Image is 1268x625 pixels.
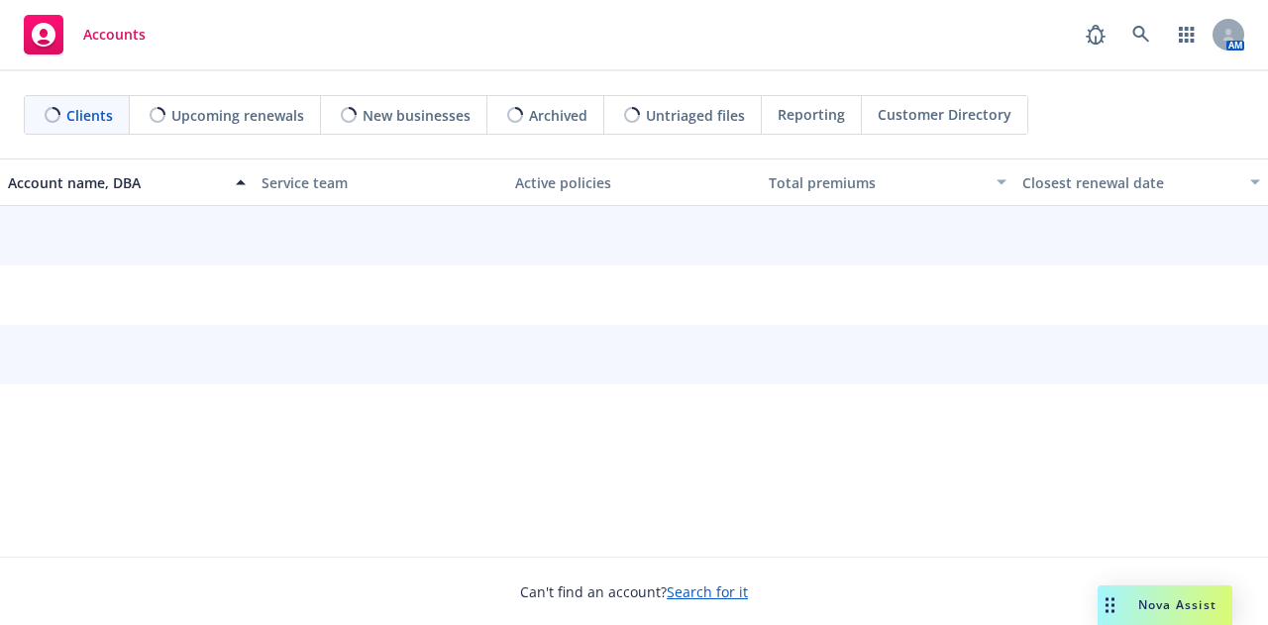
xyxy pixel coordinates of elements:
[363,105,471,126] span: New businesses
[778,104,845,125] span: Reporting
[507,158,761,206] button: Active policies
[878,104,1011,125] span: Customer Directory
[1014,158,1268,206] button: Closest renewal date
[16,7,154,62] a: Accounts
[254,158,507,206] button: Service team
[1098,585,1122,625] div: Drag to move
[761,158,1014,206] button: Total premiums
[1098,585,1232,625] button: Nova Assist
[1022,172,1238,193] div: Closest renewal date
[262,172,499,193] div: Service team
[515,172,753,193] div: Active policies
[1076,15,1115,54] a: Report a Bug
[529,105,587,126] span: Archived
[667,582,748,601] a: Search for it
[1138,596,1216,613] span: Nova Assist
[646,105,745,126] span: Untriaged files
[1121,15,1161,54] a: Search
[520,581,748,602] span: Can't find an account?
[1167,15,1207,54] a: Switch app
[769,172,985,193] div: Total premiums
[171,105,304,126] span: Upcoming renewals
[66,105,113,126] span: Clients
[83,27,146,43] span: Accounts
[8,172,224,193] div: Account name, DBA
